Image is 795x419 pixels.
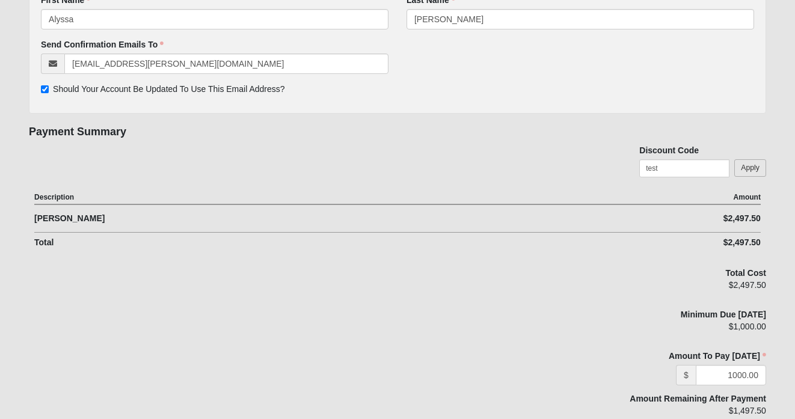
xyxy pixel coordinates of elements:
div: [PERSON_NAME] [34,212,579,225]
input: Should Your Account Be Updated To Use This Email Address? [41,85,49,93]
div: $2,497.50 [532,279,766,299]
strong: Description [34,193,74,201]
strong: Amount [734,193,761,201]
a: Apply [734,159,766,177]
div: $2,497.50 [579,236,761,249]
div: $2,497.50 [579,212,761,225]
label: Minimum Due [DATE] [681,308,766,320]
label: Total Cost [726,267,766,279]
div: $1,000.00 [532,320,766,341]
label: Amount To Pay [DATE] [532,350,766,362]
h4: Payment Summary [29,126,766,139]
label: Amount Remaining After Payment [630,393,766,405]
span: $ [676,365,696,385]
div: Total [34,236,579,249]
label: Discount Code [639,144,699,156]
label: Send Confirmation Emails To [41,38,164,50]
span: Should Your Account Be Updated To Use This Email Address? [53,84,285,94]
input: 0.00 [696,365,766,385]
